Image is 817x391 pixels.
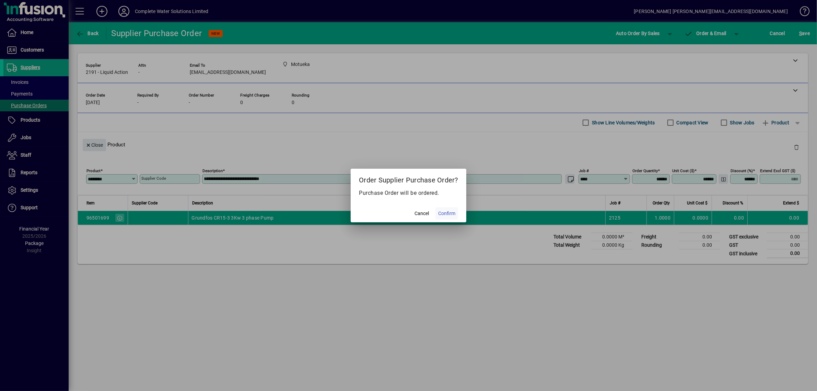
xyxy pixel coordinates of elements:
p: Purchase Order will be ordered. [359,189,458,197]
span: Cancel [415,210,429,217]
button: Cancel [411,207,433,220]
h2: Order Supplier Purchase Order? [351,169,466,189]
span: Confirm [438,210,455,217]
button: Confirm [435,207,458,220]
